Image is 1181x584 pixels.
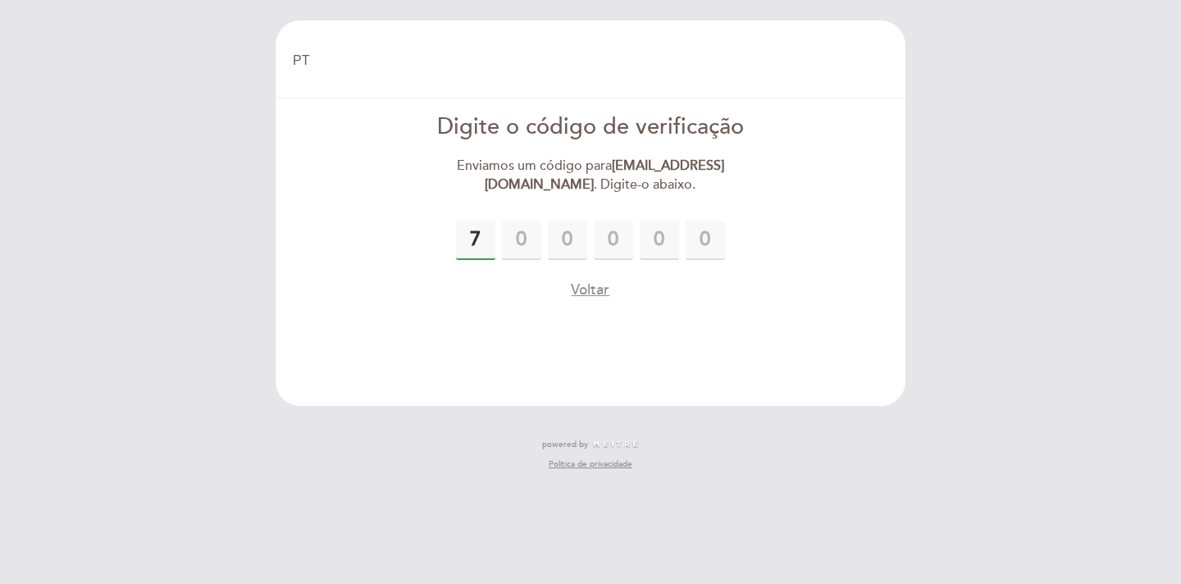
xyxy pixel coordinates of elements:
input: 0 [686,221,725,260]
strong: [EMAIL_ADDRESS][DOMAIN_NAME] [485,157,724,193]
div: Enviamos um código para . Digite-o abaixo. [403,157,779,194]
span: powered by [542,439,588,450]
div: Digite o código de verificação [403,112,779,144]
input: 0 [640,221,679,260]
a: powered by [542,439,639,450]
input: 0 [548,221,587,260]
input: 0 [502,221,541,260]
a: Política de privacidade [549,459,632,470]
input: 0 [456,221,495,260]
button: Voltar [571,280,609,300]
img: MEITRE [592,440,639,449]
input: 0 [594,221,633,260]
